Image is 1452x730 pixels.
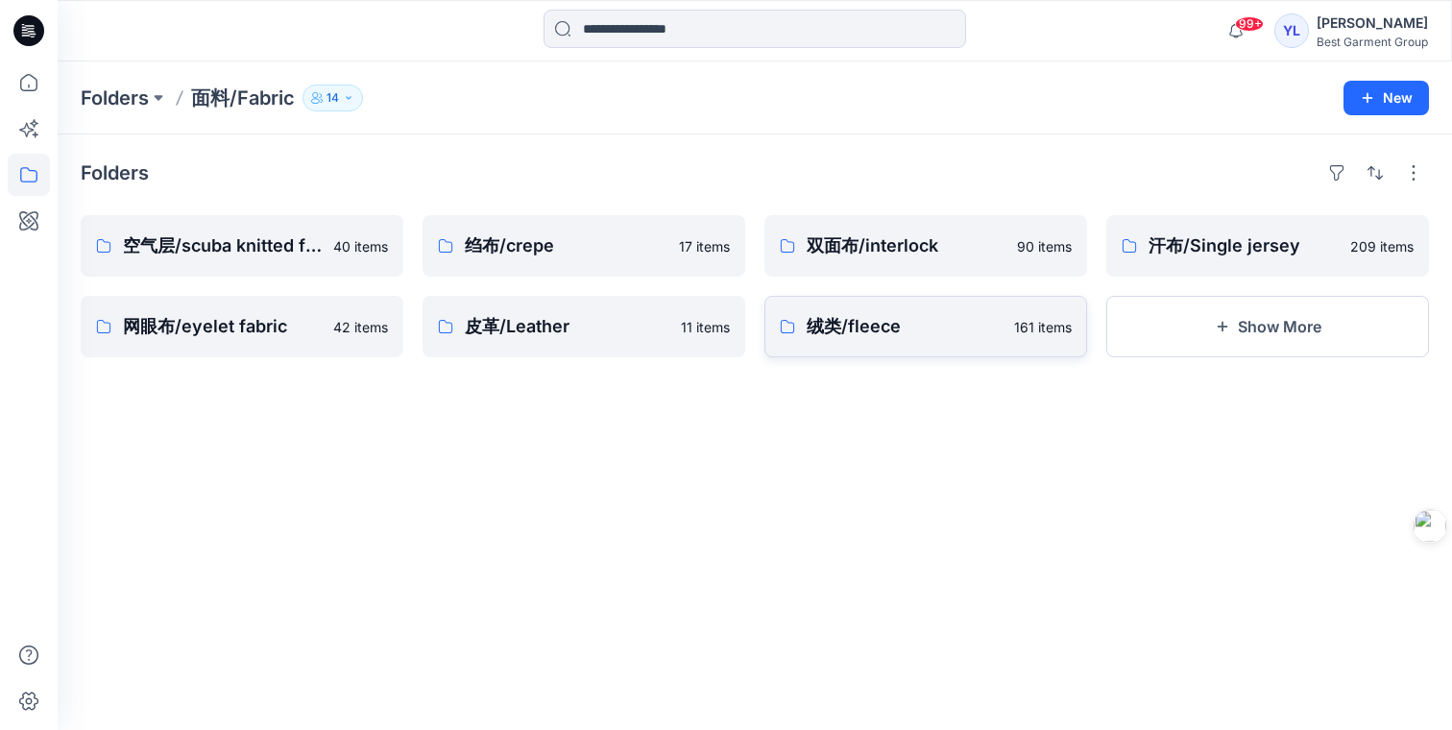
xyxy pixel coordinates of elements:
p: 绒类/fleece [807,313,1003,340]
span: 99+ [1235,16,1264,32]
a: 空气层/scuba knitted fabric40 items [81,215,403,277]
p: 42 items [333,317,388,337]
p: 网眼布/eyelet fabric [123,313,322,340]
p: 90 items [1017,236,1072,256]
p: 161 items [1014,317,1072,337]
p: 空气层/scuba knitted fabric [123,232,322,259]
button: New [1343,81,1429,115]
a: 绉布/crepe17 items [423,215,745,277]
div: [PERSON_NAME] [1317,12,1428,35]
p: 40 items [333,236,388,256]
a: Folders [81,85,149,111]
p: 14 [327,87,339,109]
button: 14 [302,85,363,111]
a: 汗布/Single jersey209 items [1106,215,1429,277]
a: 双面布/interlock90 items [764,215,1087,277]
div: Best Garment Group [1317,35,1428,49]
p: 绉布/crepe [465,232,667,259]
h4: Folders [81,161,149,184]
div: YL [1274,13,1309,48]
a: 绒类/fleece161 items [764,296,1087,357]
p: 17 items [679,236,730,256]
p: 皮革/Leather [465,313,669,340]
p: 汗布/Single jersey [1149,232,1339,259]
button: Show More [1106,296,1429,357]
p: 209 items [1350,236,1414,256]
p: 11 items [681,317,730,337]
p: 面料/Fabric [191,85,295,111]
a: 网眼布/eyelet fabric42 items [81,296,403,357]
a: 皮革/Leather11 items [423,296,745,357]
p: 双面布/interlock [807,232,1005,259]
